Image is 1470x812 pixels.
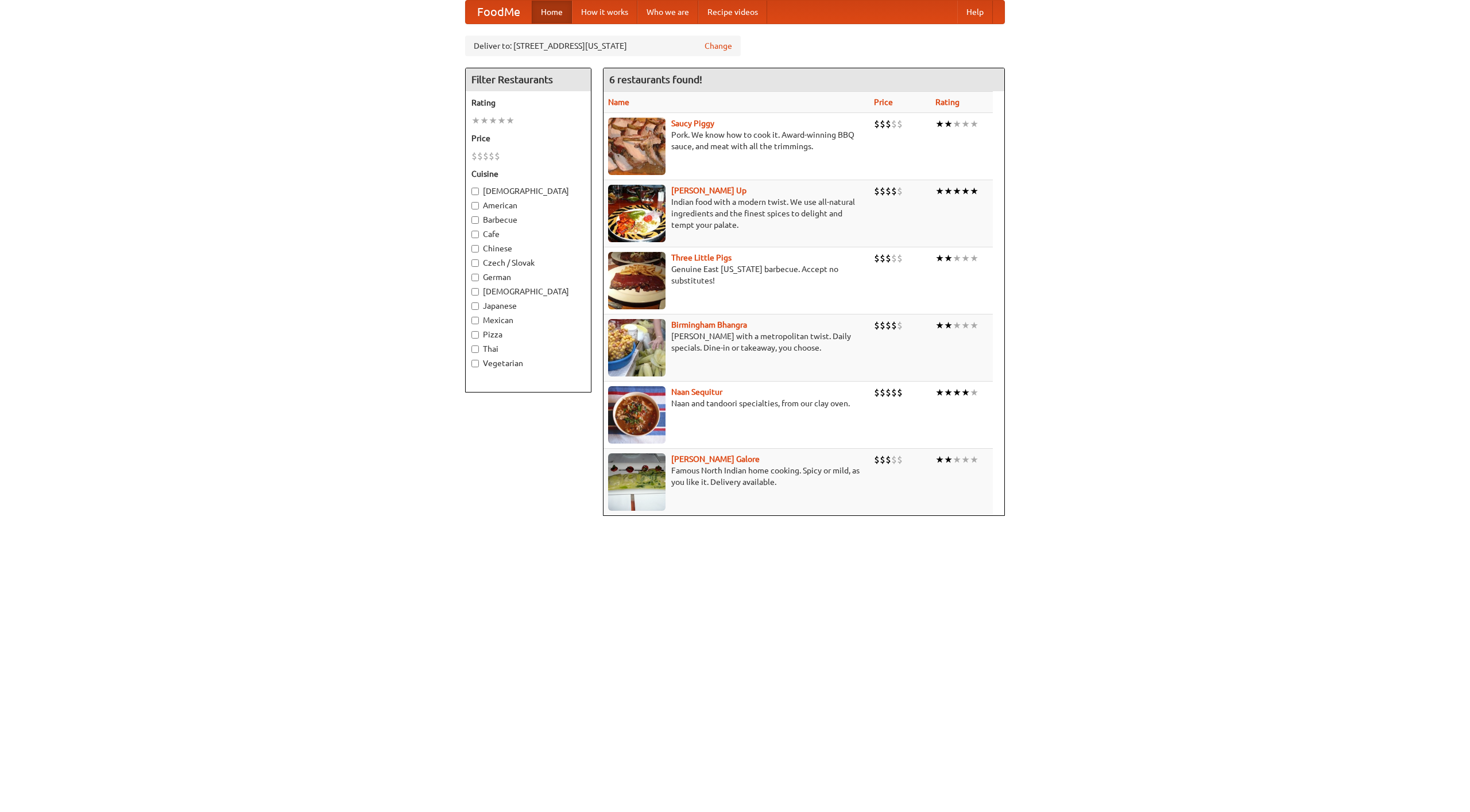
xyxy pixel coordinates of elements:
[608,398,865,409] p: Naan and tandoori specialties, from our clay oven.
[957,1,993,24] a: Help
[891,118,897,130] li: $
[671,253,732,262] b: Three Little Pigs
[471,271,585,283] label: German
[471,300,585,312] label: Japanese
[944,319,953,332] li: ★
[885,252,891,265] li: $
[705,40,732,52] a: Change
[471,97,585,108] h5: Rating
[471,317,479,324] input: Mexican
[483,150,489,162] li: $
[471,302,479,310] input: Japanese
[608,263,865,286] p: Genuine East [US_STATE] barbecue. Accept no substitutes!
[970,118,978,130] li: ★
[497,114,506,127] li: ★
[471,185,585,197] label: [DEMOGRAPHIC_DATA]
[891,453,897,466] li: $
[935,453,944,466] li: ★
[970,252,978,265] li: ★
[471,168,585,180] h5: Cuisine
[671,119,714,128] a: Saucy Piggy
[480,114,489,127] li: ★
[880,386,885,399] li: $
[609,74,702,85] ng-pluralize: 6 restaurants found!
[466,1,532,24] a: FoodMe
[935,185,944,197] li: ★
[471,329,585,340] label: Pizza
[471,345,479,353] input: Thai
[935,118,944,130] li: ★
[970,185,978,197] li: ★
[891,386,897,399] li: $
[897,252,903,265] li: $
[874,118,880,130] li: $
[874,252,880,265] li: $
[885,118,891,130] li: $
[935,252,944,265] li: ★
[953,319,961,332] li: ★
[885,185,891,197] li: $
[935,319,944,332] li: ★
[471,245,479,252] input: Chinese
[471,288,479,296] input: [DEMOGRAPHIC_DATA]
[874,319,880,332] li: $
[970,386,978,399] li: ★
[471,228,585,240] label: Cafe
[608,196,865,231] p: Indian food with a modern twist. We use all-natural ingredients and the finest spices to delight ...
[471,243,585,254] label: Chinese
[572,1,637,24] a: How it works
[897,118,903,130] li: $
[637,1,698,24] a: Who we are
[471,188,479,195] input: [DEMOGRAPHIC_DATA]
[477,150,483,162] li: $
[935,98,960,107] a: Rating
[471,133,585,144] h5: Price
[880,252,885,265] li: $
[953,453,961,466] li: ★
[671,186,746,195] a: [PERSON_NAME] Up
[944,185,953,197] li: ★
[880,319,885,332] li: $
[885,319,891,332] li: $
[885,453,891,466] li: $
[471,202,479,209] input: American
[608,453,666,511] img: currygalore.jpg
[953,252,961,265] li: ★
[489,114,497,127] li: ★
[608,465,865,488] p: Famous North Indian home cooking. Spicy or mild, as you like it. Delivery available.
[880,185,885,197] li: $
[608,185,666,242] img: curryup.jpg
[471,358,585,369] label: Vegetarian
[608,129,865,152] p: Pork. We know how to cook it. Award-winning BBQ sauce, and meat with all the trimmings.
[953,185,961,197] li: ★
[874,386,880,399] li: $
[897,453,903,466] li: $
[935,386,944,399] li: ★
[897,319,903,332] li: $
[471,216,479,224] input: Barbecue
[471,274,479,281] input: German
[970,319,978,332] li: ★
[671,387,722,397] a: Naan Sequitur
[698,1,767,24] a: Recipe videos
[897,386,903,399] li: $
[874,453,880,466] li: $
[608,319,666,376] img: bhangra.jpg
[891,319,897,332] li: $
[671,454,760,464] a: [PERSON_NAME] Galore
[970,453,978,466] li: ★
[471,214,585,226] label: Barbecue
[880,118,885,130] li: $
[471,257,585,269] label: Czech / Slovak
[608,386,666,444] img: naansequitur.jpg
[891,252,897,265] li: $
[891,185,897,197] li: $
[608,252,666,309] img: littlepigs.jpg
[961,386,970,399] li: ★
[944,252,953,265] li: ★
[880,453,885,466] li: $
